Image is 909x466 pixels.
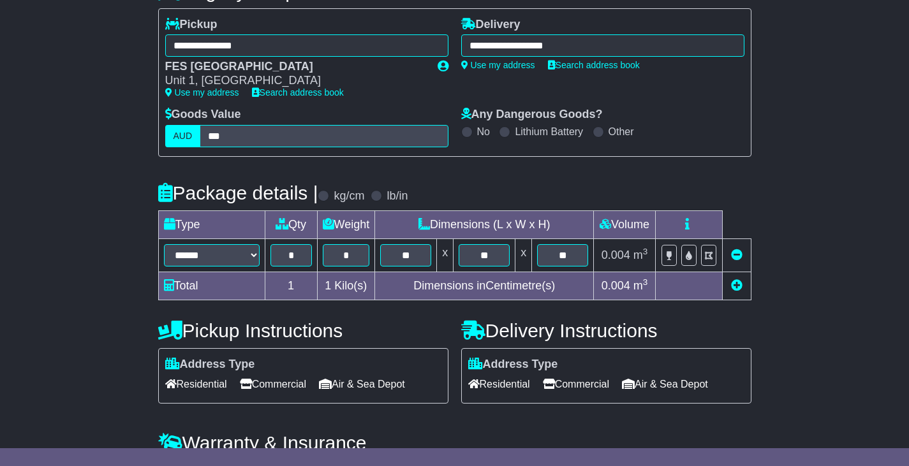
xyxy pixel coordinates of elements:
[461,60,535,70] a: Use my address
[158,182,318,203] h4: Package details |
[548,60,640,70] a: Search address book
[437,238,454,272] td: x
[165,125,201,147] label: AUD
[731,249,743,261] a: Remove this item
[461,108,603,122] label: Any Dangerous Goods?
[265,272,317,300] td: 1
[165,358,255,372] label: Address Type
[165,74,425,88] div: Unit 1, [GEOGRAPHIC_DATA]
[515,126,583,138] label: Lithium Battery
[387,189,408,203] label: lb/in
[165,374,227,394] span: Residential
[375,272,594,300] td: Dimensions in Centimetre(s)
[594,210,656,238] td: Volume
[643,247,648,256] sup: 3
[334,189,364,203] label: kg/cm
[158,320,448,341] h4: Pickup Instructions
[240,374,306,394] span: Commercial
[265,210,317,238] td: Qty
[158,272,265,300] td: Total
[319,374,405,394] span: Air & Sea Depot
[602,249,630,261] span: 0.004
[543,374,609,394] span: Commercial
[165,60,425,74] div: FES [GEOGRAPHIC_DATA]
[325,279,331,292] span: 1
[468,374,530,394] span: Residential
[317,210,375,238] td: Weight
[165,18,218,32] label: Pickup
[252,87,344,98] a: Search address book
[731,279,743,292] a: Add new item
[515,238,532,272] td: x
[633,279,648,292] span: m
[158,432,751,453] h4: Warranty & Insurance
[643,277,648,287] sup: 3
[461,18,521,32] label: Delivery
[622,374,708,394] span: Air & Sea Depot
[375,210,594,238] td: Dimensions (L x W x H)
[609,126,634,138] label: Other
[602,279,630,292] span: 0.004
[468,358,558,372] label: Address Type
[317,272,375,300] td: Kilo(s)
[477,126,490,138] label: No
[461,320,751,341] h4: Delivery Instructions
[165,108,241,122] label: Goods Value
[633,249,648,261] span: m
[165,87,239,98] a: Use my address
[158,210,265,238] td: Type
